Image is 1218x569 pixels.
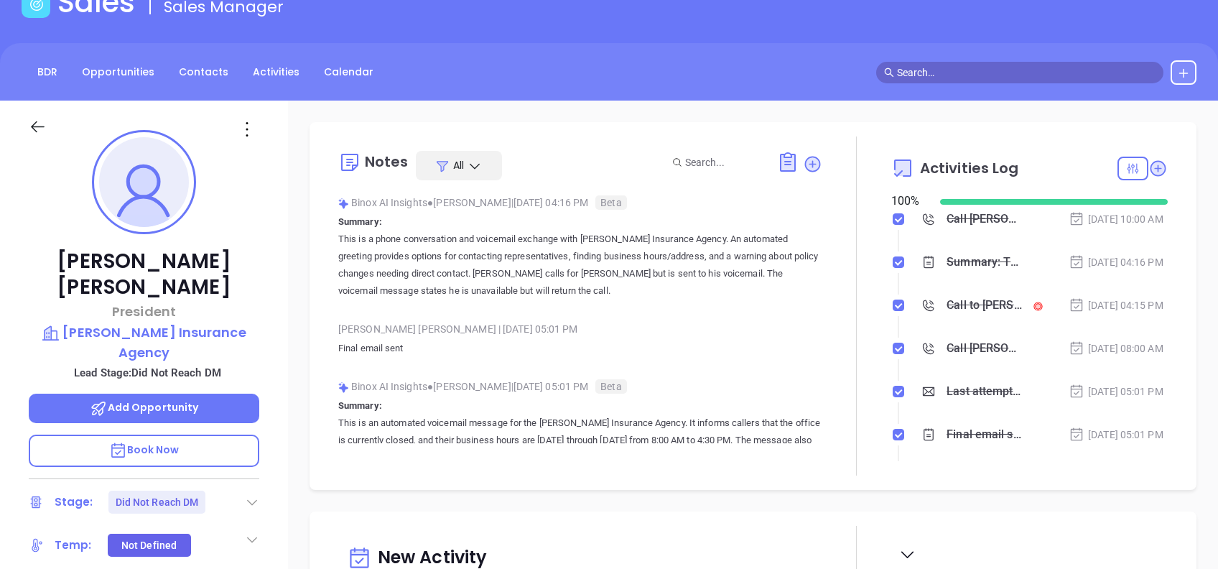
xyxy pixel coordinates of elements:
[338,216,382,227] b: Summary:
[338,340,822,357] p: Final email sent
[109,443,180,457] span: Book Now
[338,415,822,501] p: This is an automated voicemail message for the [PERSON_NAME] Insurance Agency. It informs callers...
[947,424,1022,445] div: Final email sent
[1069,254,1163,270] div: [DATE] 04:16 PM
[90,400,199,415] span: Add Opportunity
[365,154,409,169] div: Notes
[1069,297,1163,313] div: [DATE] 04:15 PM
[427,197,434,208] span: ●
[947,208,1022,230] div: Call [PERSON_NAME] to follow up
[170,60,237,84] a: Contacts
[29,323,259,362] a: [PERSON_NAME] Insurance Agency
[1069,384,1163,399] div: [DATE] 05:01 PM
[36,364,259,382] p: Lead Stage: Did Not Reach DM
[121,534,177,557] div: Not Defined
[29,249,259,300] p: [PERSON_NAME] [PERSON_NAME]
[1069,211,1163,227] div: [DATE] 10:00 AM
[73,60,163,84] a: Opportunities
[55,491,93,513] div: Stage:
[685,154,761,170] input: Search...
[55,535,92,556] div: Temp:
[947,295,1022,316] div: Call to [PERSON_NAME]
[1069,341,1163,356] div: [DATE] 08:00 AM
[338,376,822,397] div: Binox AI Insights [PERSON_NAME] | [DATE] 05:01 PM
[315,60,382,84] a: Calendar
[595,379,626,394] span: Beta
[595,195,626,210] span: Beta
[338,318,822,340] div: [PERSON_NAME] [PERSON_NAME] [DATE] 05:01 PM
[116,491,199,514] div: Did Not Reach DM
[947,381,1022,402] div: Last attempt—are you still considering this?
[427,381,434,392] span: ●
[29,60,66,84] a: BDR
[338,192,822,213] div: Binox AI Insights [PERSON_NAME] | [DATE] 04:16 PM
[897,65,1156,80] input: Search…
[453,158,464,172] span: All
[338,231,822,300] p: This is a phone conversation and voicemail exchange with [PERSON_NAME] Insurance Agency. An autom...
[947,338,1022,359] div: Call [PERSON_NAME] to follow up
[947,251,1022,273] div: Summary: This is a phone conversation and voicemail exchange with [PERSON_NAME] Insurance Agency....
[29,302,259,321] p: President
[99,137,189,227] img: profile-user
[1069,427,1163,443] div: [DATE] 05:01 PM
[244,60,308,84] a: Activities
[891,193,923,210] div: 100 %
[338,382,349,393] img: svg%3e
[338,198,349,209] img: svg%3e
[498,323,501,335] span: |
[884,68,894,78] span: search
[920,161,1018,175] span: Activities Log
[338,400,382,411] b: Summary:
